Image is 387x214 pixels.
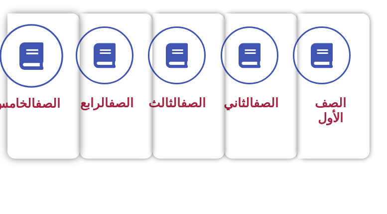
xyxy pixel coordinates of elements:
[181,96,206,110] a: الصف
[80,96,133,110] span: الرابع
[254,96,278,110] a: الصف
[35,96,60,111] a: الصف
[109,96,133,110] a: الصف
[315,96,346,125] span: الصف الأول
[148,96,206,110] span: الثالث
[224,96,278,110] span: الثاني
